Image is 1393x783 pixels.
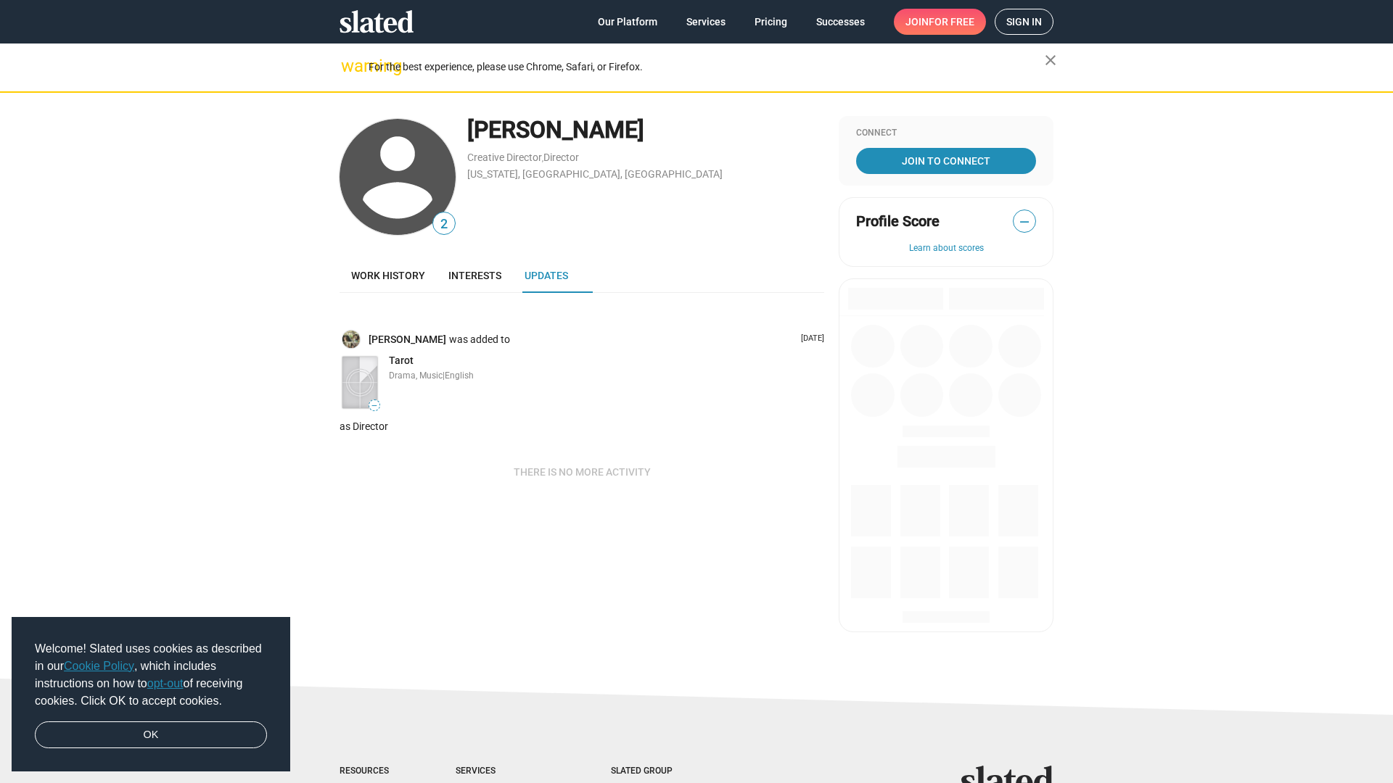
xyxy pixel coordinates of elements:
span: | [443,370,445,381]
span: Welcome! Slated uses cookies as described in our , which includes instructions on how to of recei... [35,640,267,710]
mat-icon: close [1042,51,1059,69]
span: Pricing [755,9,787,35]
span: was added to [449,333,513,347]
button: Learn about scores [856,243,1036,254]
a: Updates [513,258,580,293]
a: Joinfor free [894,9,986,35]
a: Interests [437,258,513,293]
span: Join To Connect [859,148,1033,174]
a: Services [675,9,737,35]
a: Pricing [743,9,799,35]
a: Work history [340,258,437,293]
a: Cookie Policy [64,660,134,672]
span: Tarot [389,355,414,366]
a: Director [543,152,579,163]
span: Work history [351,270,425,281]
p: [DATE] [795,333,824,344]
span: — [1014,212,1035,231]
div: For the best experience, please use Chrome, Safari, or Firefox. [369,57,1045,77]
a: Tarot [389,354,414,368]
span: Successes [816,9,865,35]
span: Services [686,9,726,35]
div: Services [456,766,553,777]
a: Our Platform [586,9,669,35]
span: 2 [433,215,455,234]
div: [PERSON_NAME] [467,115,824,146]
span: , [542,154,543,162]
span: Drama, Music [389,370,443,381]
span: Profile Score [856,212,940,231]
div: Resources [340,766,398,777]
span: English [445,370,474,381]
div: Slated Group [611,766,710,777]
span: Updates [525,270,568,281]
a: [PERSON_NAME] [369,333,449,347]
div: Connect [856,128,1036,139]
button: There is no more activity [502,459,662,485]
span: Our Platform [598,9,657,35]
div: cookieconsent [12,617,290,772]
a: opt-out [147,677,184,689]
a: Successes [805,9,876,35]
span: There is no more activity [514,459,651,485]
span: Join [905,9,974,35]
a: dismiss cookie message [35,721,267,749]
a: [US_STATE], [GEOGRAPHIC_DATA], [GEOGRAPHIC_DATA] [467,168,723,180]
img: Trence Wilson-Gillem [342,331,360,348]
span: — [369,402,379,410]
span: Sign in [1006,9,1042,34]
span: for free [929,9,974,35]
mat-icon: warning [341,57,358,75]
span: Interests [448,270,501,281]
p: as Director [340,420,824,434]
a: Sign in [995,9,1053,35]
a: Creative Director [467,152,542,163]
a: Join To Connect [856,148,1036,174]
